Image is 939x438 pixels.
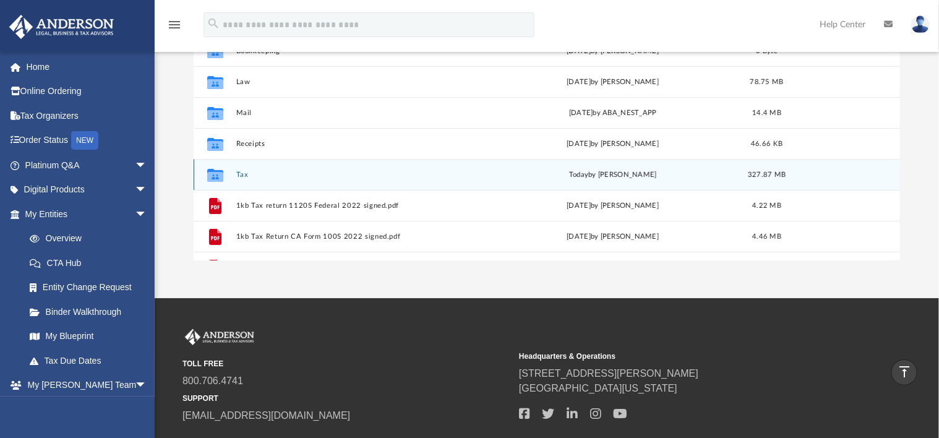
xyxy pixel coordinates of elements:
[519,351,847,362] small: Headquarters & Operations
[489,77,737,88] div: [DATE] by [PERSON_NAME]
[236,171,484,179] button: Tax
[236,202,484,210] button: 1kb Tax return 1120S Federal 2022 signed.pdf
[182,358,510,369] small: TOLL FREE
[236,140,484,148] button: Receipts
[891,359,917,385] a: vertical_align_top
[489,170,737,181] div: by [PERSON_NAME]
[207,17,220,30] i: search
[757,48,778,54] span: 0 Byte
[17,324,160,349] a: My Blueprint
[750,79,784,85] span: 78.75 MB
[135,178,160,203] span: arrow_drop_down
[489,139,737,150] div: [DATE] by [PERSON_NAME]
[9,54,166,79] a: Home
[569,171,588,178] span: today
[751,140,782,147] span: 46.66 KB
[135,153,160,178] span: arrow_drop_down
[71,131,98,150] div: NEW
[911,15,930,33] img: User Pic
[9,202,166,226] a: My Entitiesarrow_drop_down
[489,108,737,119] div: [DATE] by ABA_NEST_APP
[17,275,166,300] a: Entity Change Request
[236,78,484,86] button: Law
[182,376,243,386] a: 800.706.4741
[236,233,484,241] button: 1kb Tax Return CA Form 100S 2022 signed.pdf
[9,153,166,178] a: Platinum Q&Aarrow_drop_down
[752,109,781,116] span: 14.4 MB
[9,79,166,104] a: Online Ordering
[182,329,257,345] img: Anderson Advisors Platinum Portal
[748,171,786,178] span: 327.87 MB
[9,178,166,202] a: Digital Productsarrow_drop_down
[519,368,698,379] a: [STREET_ADDRESS][PERSON_NAME]
[752,233,781,240] span: 4.46 MB
[9,103,166,128] a: Tax Organizers
[752,202,781,209] span: 4.22 MB
[6,15,118,39] img: Anderson Advisors Platinum Portal
[135,202,160,227] span: arrow_drop_down
[182,393,510,404] small: SUPPORT
[489,231,737,243] div: [DATE] by [PERSON_NAME]
[236,109,484,117] button: Mail
[489,200,737,212] div: [DATE] by [PERSON_NAME]
[167,24,182,32] a: menu
[897,364,912,379] i: vertical_align_top
[17,251,166,275] a: CTA Hub
[17,348,166,373] a: Tax Due Dates
[9,128,166,153] a: Order StatusNEW
[519,383,677,393] a: [GEOGRAPHIC_DATA][US_STATE]
[17,299,166,324] a: Binder Walkthrough
[17,226,166,251] a: Overview
[9,373,160,398] a: My [PERSON_NAME] Teamarrow_drop_down
[135,373,160,398] span: arrow_drop_down
[194,4,900,260] div: grid
[182,410,350,421] a: [EMAIL_ADDRESS][DOMAIN_NAME]
[167,17,182,32] i: menu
